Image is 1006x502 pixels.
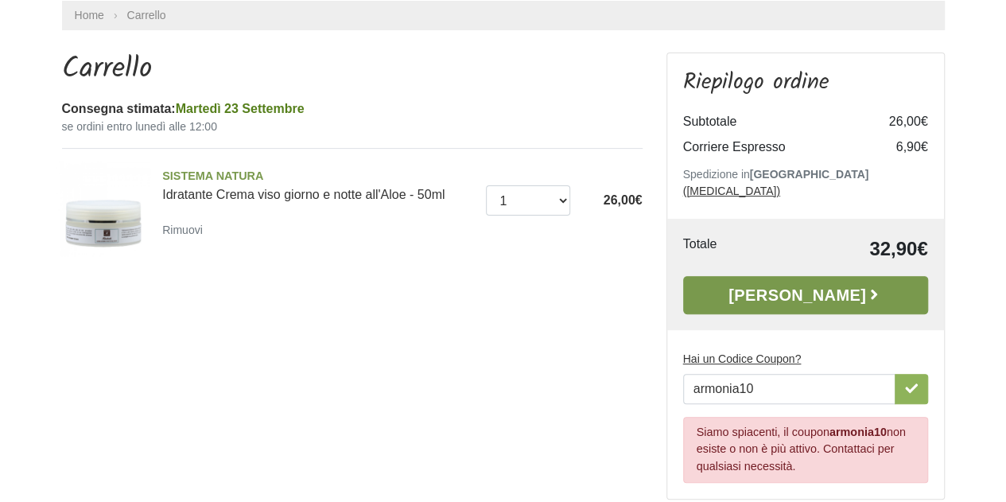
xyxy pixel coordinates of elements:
[127,9,166,21] a: Carrello
[683,109,864,134] td: Subtotale
[683,276,928,314] a: [PERSON_NAME]
[75,7,104,24] a: Home
[604,193,643,207] span: 26,00€
[864,109,928,134] td: 26,00€
[683,417,928,483] div: Siamo spiacenti, il coupon non esiste o non è più attivo. Contattaci per qualsiasi necessità.
[62,53,643,87] h1: Carrello
[56,161,151,256] img: Idratante Crema viso giorno e notte all'Aloe - 50ml
[162,168,474,185] span: SISTEMA NATURA
[162,168,474,201] a: SISTEMA NATURAIdratante Crema viso giorno e notte all'Aloe - 50ml
[62,1,945,30] nav: breadcrumb
[683,352,802,365] u: Hai un Codice Coupon?
[829,426,887,438] b: armonia10
[683,351,802,368] label: Hai un Codice Coupon?
[62,119,643,135] small: se ordini entro lunedì alle 12:00
[683,69,928,96] h3: Riepilogo ordine
[683,134,864,160] td: Corriere Espresso
[683,166,928,200] p: Spedizione in
[864,134,928,160] td: 6,90€
[176,102,305,115] span: Martedì 23 Settembre
[773,235,928,263] td: 32,90€
[683,235,773,263] td: Totale
[683,374,895,404] input: Hai un Codice Coupon?
[62,99,643,119] div: Consegna stimata:
[683,185,780,197] a: ([MEDICAL_DATA])
[162,220,209,239] a: Rimuovi
[162,224,203,236] small: Rimuovi
[750,168,869,181] b: [GEOGRAPHIC_DATA]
